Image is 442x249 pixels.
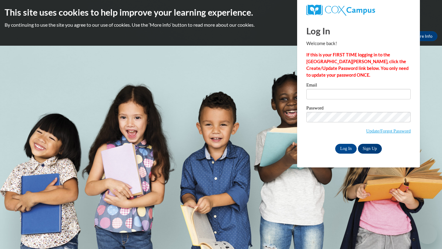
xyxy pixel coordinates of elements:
[306,5,411,16] a: COX Campus
[306,83,411,89] label: Email
[306,5,375,16] img: COX Campus
[306,106,411,112] label: Password
[5,6,437,18] h2: This site uses cookies to help improve your learning experience.
[5,21,437,28] p: By continuing to use the site you agree to our use of cookies. Use the ‘More info’ button to read...
[335,144,357,154] input: Log In
[366,128,411,133] a: Update/Forgot Password
[306,25,411,37] h1: Log In
[306,40,411,47] p: Welcome back!
[417,224,437,244] iframe: Button to launch messaging window
[409,31,437,41] a: More Info
[358,144,382,154] a: Sign Up
[306,52,409,78] strong: If this is your FIRST TIME logging in to the [GEOGRAPHIC_DATA][PERSON_NAME], click the Create/Upd...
